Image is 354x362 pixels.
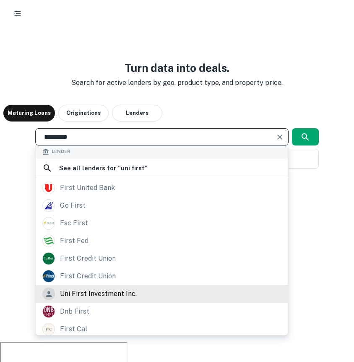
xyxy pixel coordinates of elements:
[60,199,86,212] div: go first
[60,252,116,265] div: first credit union
[60,182,115,194] div: first united bank
[3,105,55,122] button: Maturing Loans
[43,235,55,247] img: picture
[36,214,288,232] a: fsc first
[43,306,55,317] img: picture
[52,148,70,155] span: Lender
[36,303,288,320] a: dnb first
[43,323,55,335] img: picture
[312,295,354,335] iframe: Chat Widget
[58,105,109,122] button: Originations
[36,179,288,197] a: first united bank
[43,182,55,194] img: picture
[43,253,55,264] img: picture
[36,250,288,267] a: first credit union
[65,60,289,76] h3: Turn data into deals.
[65,78,289,88] p: Search for active lenders by geo, product type, and property price.
[274,131,286,143] button: Clear
[43,200,55,211] img: picture
[60,217,88,230] div: fsc first
[43,217,55,229] img: picture
[112,105,162,122] button: Lenders
[60,235,88,247] div: first fed
[43,270,55,282] img: picture
[59,163,148,173] h6: See all lenders for " uni first "
[60,288,137,300] div: uni first investment inc.
[60,305,89,318] div: dnb first
[36,232,288,250] a: first fed
[36,197,288,214] a: go first
[36,267,288,285] a: first credit union
[36,320,288,338] a: first cal
[36,285,288,303] a: uni first investment inc.
[60,270,116,283] div: first credit union
[60,323,87,336] div: first cal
